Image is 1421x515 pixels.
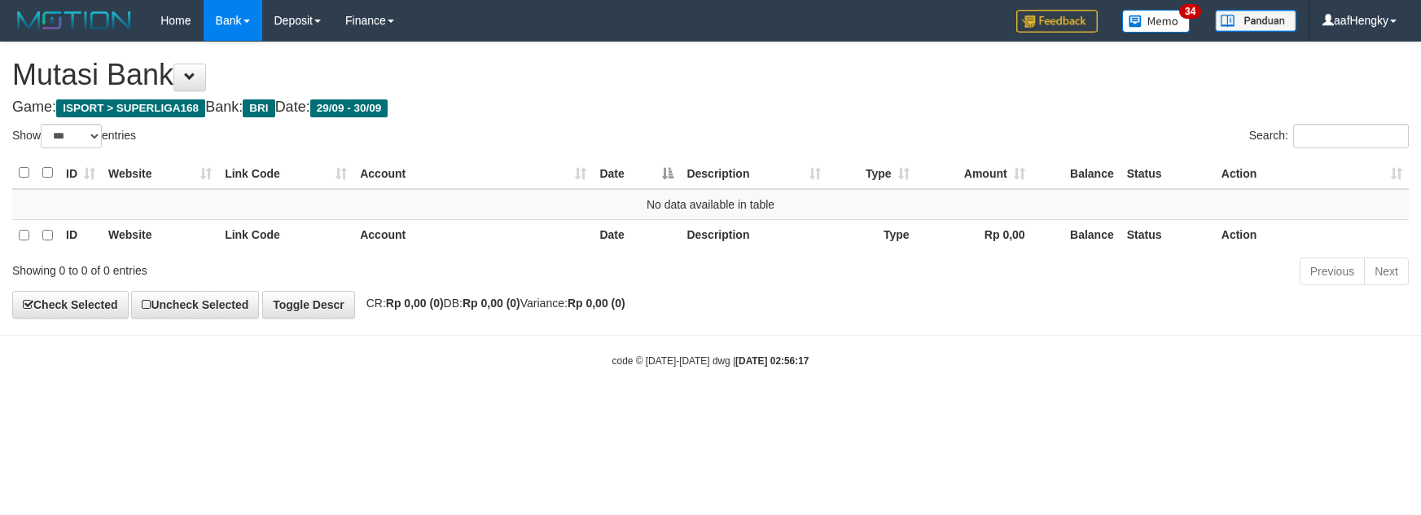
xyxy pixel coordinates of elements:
[916,219,1032,251] th: Rp 0,00
[56,99,205,117] span: ISPORT > SUPERLIGA168
[59,157,102,189] th: ID: activate to sort column ascending
[1215,10,1296,32] img: panduan.png
[1179,4,1201,19] span: 34
[243,99,274,117] span: BRI
[593,219,680,251] th: Date
[593,157,680,189] th: Date: activate to sort column descending
[1016,10,1098,33] img: Feedback.jpg
[1300,257,1365,285] a: Previous
[386,297,444,310] strong: Rp 0,00 (0)
[12,8,136,33] img: MOTION_logo.png
[1122,10,1191,33] img: Button%20Memo.svg
[218,157,353,189] th: Link Code: activate to sort column ascending
[1215,157,1409,189] th: Action: activate to sort column ascending
[12,291,129,319] a: Check Selected
[262,291,355,319] a: Toggle Descr
[680,157,827,189] th: Description: activate to sort column ascending
[12,99,1409,116] h4: Game: Bank: Date:
[735,355,809,367] strong: [DATE] 02:56:17
[12,124,136,148] label: Show entries
[568,297,625,310] strong: Rp 0,00 (0)
[463,297,520,310] strong: Rp 0,00 (0)
[353,157,593,189] th: Account: activate to sort column ascending
[353,219,593,251] th: Account
[1364,257,1409,285] a: Next
[1215,219,1409,251] th: Action
[680,219,827,251] th: Description
[1121,219,1215,251] th: Status
[12,59,1409,91] h1: Mutasi Bank
[827,219,916,251] th: Type
[102,219,218,251] th: Website
[916,157,1032,189] th: Amount: activate to sort column ascending
[102,157,218,189] th: Website: activate to sort column ascending
[12,256,580,279] div: Showing 0 to 0 of 0 entries
[1032,157,1121,189] th: Balance
[1249,124,1409,148] label: Search:
[12,189,1409,220] td: No data available in table
[827,157,916,189] th: Type: activate to sort column ascending
[1293,124,1409,148] input: Search:
[310,99,388,117] span: 29/09 - 30/09
[59,219,102,251] th: ID
[1121,157,1215,189] th: Status
[41,124,102,148] select: Showentries
[612,355,809,367] small: code © [DATE]-[DATE] dwg |
[358,297,625,310] span: CR: DB: Variance:
[1032,219,1121,251] th: Balance
[131,291,259,319] a: Uncheck Selected
[218,219,353,251] th: Link Code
